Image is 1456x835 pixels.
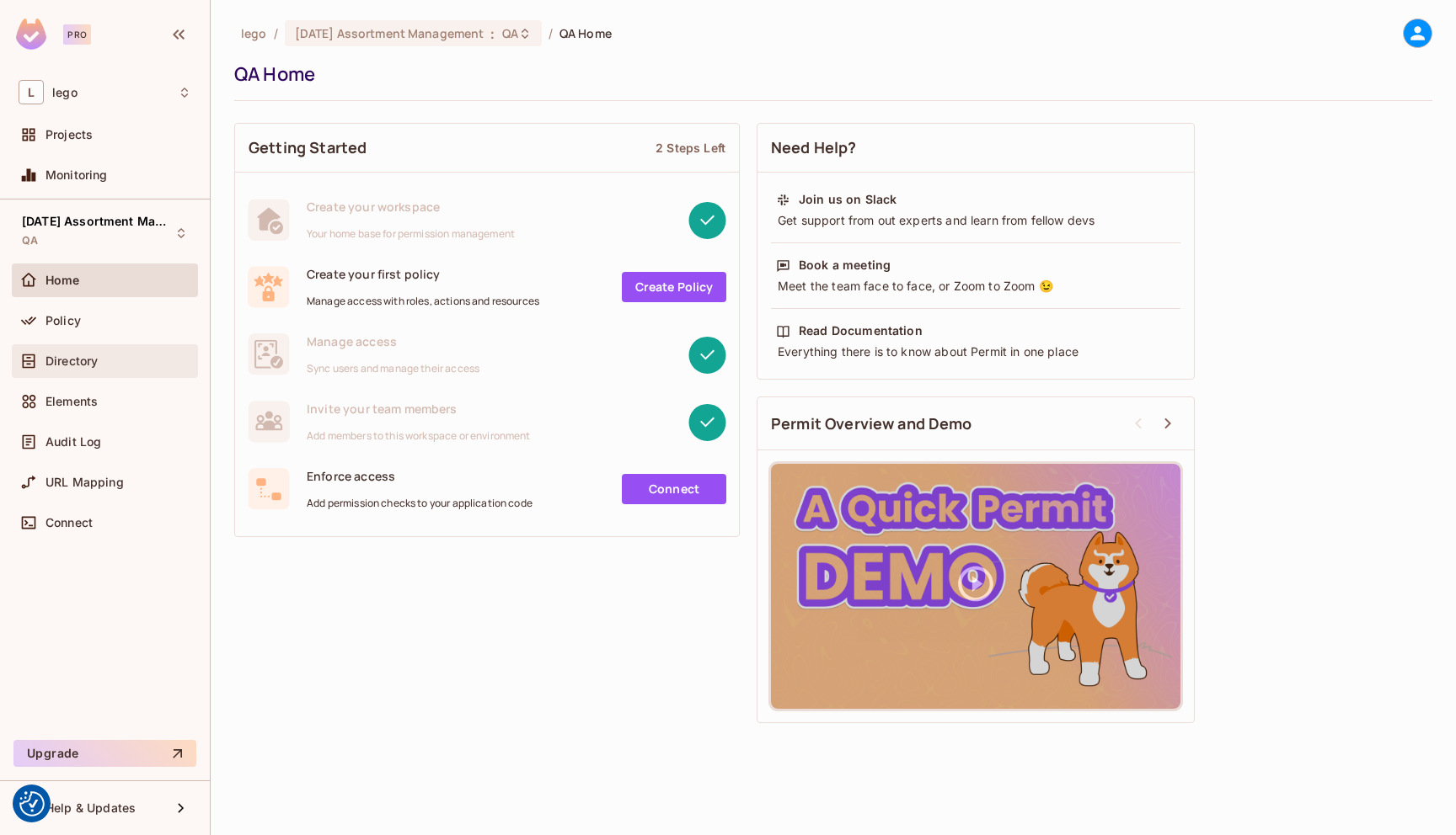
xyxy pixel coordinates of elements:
span: Projects [45,128,93,141]
span: QA [502,25,518,41]
span: Permit Overview and Demo [771,413,972,434]
img: SReyMgAAAABJRU5ErkJggg== [16,19,46,50]
span: L [19,80,44,104]
span: Your home base for permission management [307,227,515,241]
a: Connect [622,474,726,504]
span: Elements [45,395,98,408]
div: Join us on Slack [799,191,897,208]
div: Meet the team face to face, or Zoom to Zoom 😉 [776,278,1175,295]
span: URL Mapping [45,476,124,489]
span: Monitoring [45,168,108,182]
span: Workspace: lego [52,86,78,99]
span: Connect [45,516,93,529]
span: QA [22,234,38,247]
span: Create your first policy [307,266,539,282]
div: Book a meeting [799,257,891,274]
span: [DATE] Assortment Management [22,215,174,228]
div: QA Home [234,61,1424,87]
span: Manage access with roles, actions and resources [307,295,539,308]
button: Upgrade [13,740,196,767]
span: QA Home [559,25,612,41]
span: Policy [45,314,81,327]
span: Manage access [307,333,479,349]
span: the active workspace [241,25,267,41]
span: Home [45,274,80,287]
span: Directory [45,354,98,368]
li: / [274,25,278,41]
span: Help & Updates [45,801,136,815]
div: Get support from out experts and learn from fellow devs [776,212,1175,229]
span: Need Help? [771,137,857,158]
span: Audit Log [45,435,101,449]
div: Pro [63,24,91,45]
div: Read Documentation [799,322,923,339]
span: Getting Started [249,137,367,158]
div: 2 Steps Left [656,140,725,156]
button: Consent Preferences [19,791,45,816]
span: Sync users and manage their access [307,362,479,375]
span: [DATE] Assortment Management [295,25,484,41]
a: Create Policy [622,272,726,302]
li: / [549,25,553,41]
div: Everything there is to know about Permit in one place [776,343,1175,360]
span: Create your workspace [307,199,515,215]
img: Revisit consent button [19,791,45,816]
span: Add permission checks to your application code [307,497,533,510]
span: Enforce access [307,468,533,484]
span: Invite your team members [307,401,531,417]
span: Add members to this workspace or environment [307,429,531,443]
span: : [490,27,495,40]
